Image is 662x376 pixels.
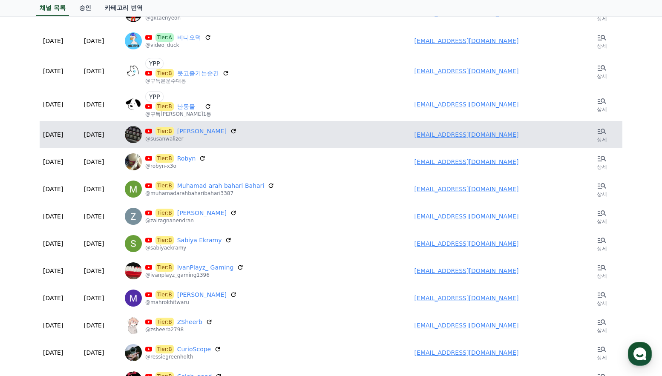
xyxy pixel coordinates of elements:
p: @video_duck [145,42,211,49]
p: @mahrokhitwaru [145,299,237,306]
span: Tier:B [155,102,174,111]
a: Sabiya Ekramy [177,236,222,244]
a: 비디오덕 [177,33,201,42]
p: @ressiegreenholth [145,353,221,360]
span: Tier:B [155,263,174,272]
img: Robyn [125,153,142,170]
a: [EMAIL_ADDRESS][DOMAIN_NAME] [414,213,519,220]
span: 홈 [27,283,32,290]
img: CurioScope [125,344,142,361]
span: Tier:B [155,181,174,190]
a: [EMAIL_ADDRESS][DOMAIN_NAME] [414,158,519,165]
p: @구독은운수대통 [145,77,229,84]
a: 상세 [585,94,619,115]
p: [DATE] [43,321,63,330]
a: [EMAIL_ADDRESS][DOMAIN_NAME] [414,68,519,75]
p: [DATE] [43,37,63,45]
a: Muhamad arah bahari Bahari [177,181,265,190]
a: 상세 [585,124,619,145]
a: 상세 [585,261,619,281]
p: [DATE] [84,294,104,302]
a: 홈 [3,270,56,291]
a: [PERSON_NAME] [177,290,227,299]
span: Tier:B [155,290,174,299]
a: [EMAIL_ADDRESS][DOMAIN_NAME] [414,131,519,138]
span: 설정 [132,283,142,290]
p: 상세 [597,136,607,143]
p: 상세 [597,273,607,279]
p: 상세 [597,191,607,198]
a: 상세 [585,61,619,81]
p: 상세 [597,354,607,361]
p: [DATE] [84,348,104,357]
a: [EMAIL_ADDRESS][DOMAIN_NAME] [414,295,519,301]
p: [DATE] [84,100,104,109]
a: 상세 [585,342,619,363]
p: [DATE] [84,130,104,139]
p: 상세 [597,218,607,225]
span: Tier:A [155,33,174,42]
p: 상세 [597,73,607,80]
img: Mahrokh Itwaru [125,290,142,307]
a: 상세 [585,315,619,336]
p: [DATE] [84,321,104,330]
p: [DATE] [43,294,63,302]
p: [DATE] [43,348,63,357]
a: [EMAIL_ADDRESS][DOMAIN_NAME] [414,322,519,329]
p: [DATE] [84,185,104,193]
span: Tier:B [155,209,174,217]
a: [EMAIL_ADDRESS][DOMAIN_NAME] [414,186,519,192]
img: 난동물 [125,96,142,113]
p: @robyn-x3o [145,163,206,169]
span: Tier:B [155,345,174,353]
p: @ivanplayz_gaming1396 [145,272,244,278]
a: 상세 [585,206,619,227]
a: CurioScope [177,345,211,353]
p: [DATE] [84,67,104,75]
p: [DATE] [43,67,63,75]
a: 대화 [56,270,110,291]
p: @구독[PERSON_NAME]1등 [145,111,211,118]
p: @gktaehyeon [145,14,249,21]
p: 상세 [597,15,607,22]
a: 웃고즐기는순간 [177,69,219,77]
p: [DATE] [43,158,63,166]
span: Tier:B [155,318,174,326]
span: Tier:B [155,154,174,163]
p: [DATE] [84,212,104,221]
img: Susan Walizer [125,126,142,143]
p: 상세 [597,300,607,307]
p: [DATE] [43,100,63,109]
p: 상세 [597,327,607,334]
p: @susanwalizer [145,135,237,142]
img: IvanPlayz_ Gaming [125,262,142,279]
p: 상세 [597,245,607,252]
a: 상세 [585,288,619,308]
a: 설정 [110,270,164,291]
a: [EMAIL_ADDRESS][DOMAIN_NAME] [414,267,519,274]
img: Muhamad arah bahari Bahari [125,181,142,198]
p: 상세 [597,164,607,170]
p: [DATE] [84,239,104,248]
p: [DATE] [43,239,63,248]
p: 상세 [597,106,607,113]
a: [EMAIL_ADDRESS][DOMAIN_NAME] [414,101,519,108]
p: [DATE] [84,267,104,275]
a: 상세 [585,179,619,199]
p: @zsheerb2798 [145,326,213,333]
a: [EMAIL_ADDRESS][DOMAIN_NAME] [414,37,519,44]
a: [EMAIL_ADDRESS][DOMAIN_NAME] [414,240,519,247]
p: @muhamadarahbaharibahari3387 [145,190,274,197]
img: ZSheerb [125,317,142,334]
img: Sabiya Ekramy [125,235,142,252]
img: 비디오덕 [125,32,142,49]
p: [DATE] [43,212,63,221]
a: 상세 [585,31,619,51]
p: [DATE] [43,267,63,275]
span: Tier:B [155,127,174,135]
a: IvanPlayz_ Gaming [177,263,234,272]
a: 상세 [585,152,619,172]
p: 상세 [597,43,607,49]
img: Zaira Gnanendran [125,208,142,225]
span: 대화 [78,283,88,290]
